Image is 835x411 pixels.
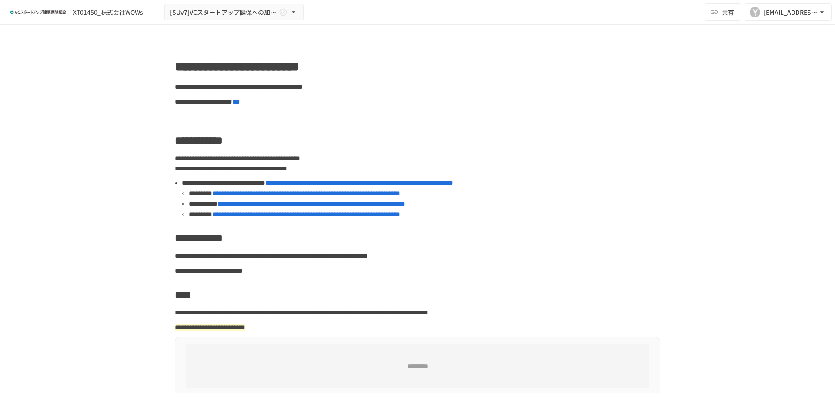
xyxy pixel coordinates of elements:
[10,5,66,19] img: ZDfHsVrhrXUoWEWGWYf8C4Fv4dEjYTEDCNvmL73B7ox
[764,7,818,18] div: [EMAIL_ADDRESS][DOMAIN_NAME]
[705,3,741,21] button: 共有
[170,7,277,18] span: [SUv7]VCスタートアップ健保への加入申請手続き
[164,4,304,21] button: [SUv7]VCスタートアップ健保への加入申請手続き
[750,7,760,17] div: Y
[73,8,143,17] div: XT01450_株式会社WOWs
[722,7,734,17] span: 共有
[745,3,832,21] button: Y[EMAIL_ADDRESS][DOMAIN_NAME]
